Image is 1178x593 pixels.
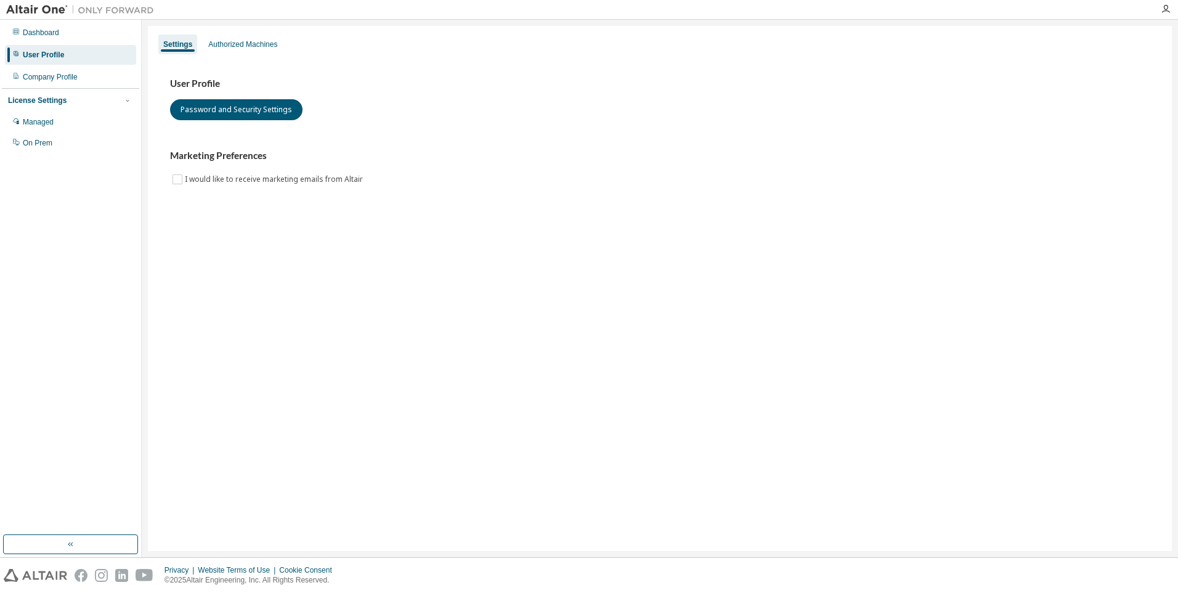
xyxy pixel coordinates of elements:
img: youtube.svg [136,569,153,582]
div: Website Terms of Use [198,565,279,575]
div: On Prem [23,138,52,148]
p: © 2025 Altair Engineering, Inc. All Rights Reserved. [165,575,339,586]
div: License Settings [8,96,67,105]
div: User Profile [23,50,64,60]
img: facebook.svg [75,569,87,582]
img: linkedin.svg [115,569,128,582]
div: Managed [23,117,54,127]
img: altair_logo.svg [4,569,67,582]
div: Settings [163,39,192,49]
label: I would like to receive marketing emails from Altair [185,172,365,187]
h3: User Profile [170,78,1150,90]
div: Company Profile [23,72,78,82]
img: instagram.svg [95,569,108,582]
div: Dashboard [23,28,59,38]
div: Privacy [165,565,198,575]
div: Cookie Consent [279,565,339,575]
div: Authorized Machines [208,39,277,49]
h3: Marketing Preferences [170,150,1150,162]
button: Password and Security Settings [170,99,303,120]
img: Altair One [6,4,160,16]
